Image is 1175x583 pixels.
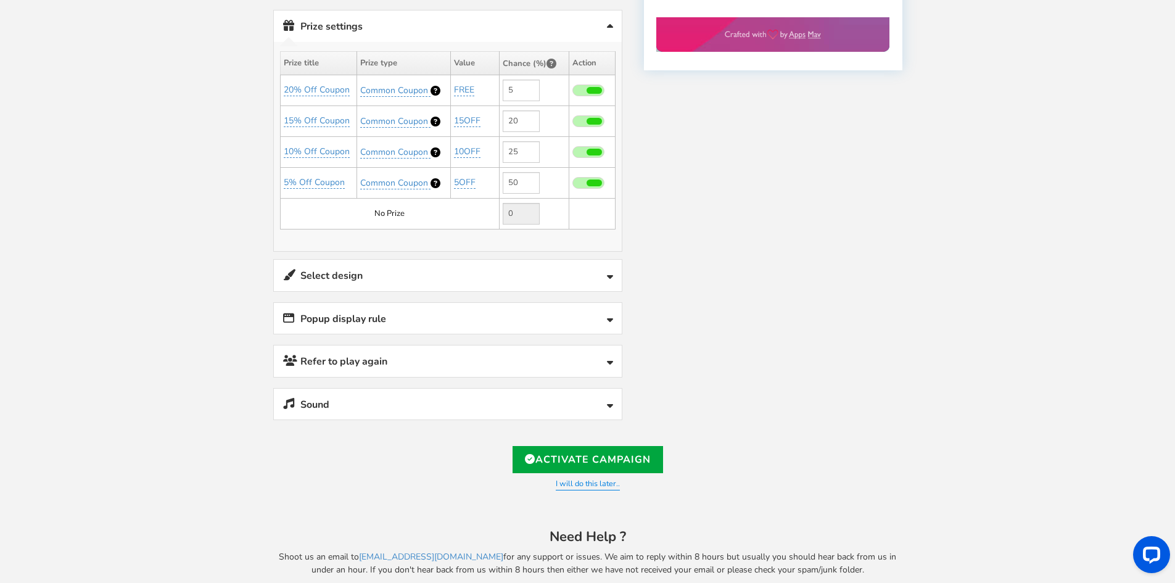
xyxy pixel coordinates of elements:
[454,146,480,158] a: 10OFF
[360,177,428,189] span: Common Coupon
[451,52,499,75] th: Value
[513,446,663,473] a: Activate Campaign
[357,52,451,75] th: Prize type
[274,389,622,420] a: Sound
[68,449,165,459] img: appsmav-footer-credit.png
[556,478,620,490] a: I will do this later..
[24,392,209,415] button: TRY YOUR LUCK!
[454,84,474,96] a: FREE
[274,10,622,42] a: Prize settings
[280,52,357,75] th: Prize title
[274,260,622,291] a: Select design
[569,52,615,75] th: Action
[360,146,428,158] span: Common Coupon
[284,115,350,127] a: 15% Off Coupon
[454,115,480,127] a: 15OFF
[360,146,431,159] a: Common Coupon
[454,176,476,189] a: 5OFF
[280,198,499,229] td: No Prize
[273,550,902,576] p: Shoot us an email to for any support or issues. We aim to reply within 8 hours but usually you sh...
[274,345,622,377] a: Refer to play again
[284,146,350,158] a: 10% Off Coupon
[360,85,431,97] a: Common Coupon
[360,85,428,96] span: Common Coupon
[24,293,47,306] label: Email
[24,343,33,352] input: I would like to receive updates and marketing emails. We will treat your information with respect...
[24,344,209,380] label: I would like to receive updates and marketing emails. We will treat your information with respect...
[189,4,220,13] a: click here
[359,551,503,563] a: [EMAIL_ADDRESS][DOMAIN_NAME]
[47,261,186,275] strong: FEELING LUCKY? PLAY NOW!
[284,176,345,189] a: 5% Off Coupon
[503,203,540,225] input: Value not editable
[360,177,431,189] a: Common Coupon
[499,52,569,75] th: Chance (%)
[274,303,622,334] a: Popup display rule
[1123,531,1175,583] iframe: LiveChat chat widget
[360,115,428,127] span: Common Coupon
[360,115,431,128] a: Common Coupon
[284,84,350,96] a: 20% Off Coupon
[273,529,902,544] h3: Need Help ?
